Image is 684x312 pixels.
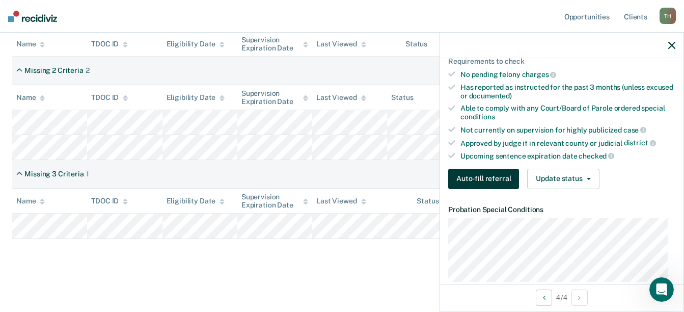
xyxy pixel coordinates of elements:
[623,126,646,134] span: case
[527,169,599,189] button: Update status
[8,11,57,22] img: Recidiviz
[316,93,366,102] div: Last Viewed
[460,70,675,79] div: No pending felony
[405,40,427,48] div: Status
[86,170,89,178] div: 1
[571,290,588,306] button: Next Opportunity
[448,57,675,66] div: Requirements to check
[579,152,614,160] span: checked
[440,284,683,311] div: 4 / 4
[522,70,557,79] span: charges
[24,170,84,178] div: Missing 3 Criteria
[649,277,674,302] iframe: Intercom live chat
[91,197,128,205] div: TDOC ID
[417,197,439,205] div: Status
[536,290,552,306] button: Previous Opportunity
[448,205,675,214] dt: Probation Special Conditions
[241,36,308,53] div: Supervision Expiration Date
[391,93,413,102] div: Status
[460,151,675,161] div: Upcoming sentence expiration date
[660,8,676,24] div: T H
[460,104,675,121] div: Able to comply with any Court/Board of Parole ordered special
[91,40,128,48] div: TDOC ID
[16,93,45,102] div: Name
[167,40,225,48] div: Eligibility Date
[460,113,495,121] span: conditions
[241,89,308,107] div: Supervision Expiration Date
[16,40,45,48] div: Name
[448,169,523,189] a: Navigate to form link
[24,66,83,75] div: Missing 2 Criteria
[86,66,90,75] div: 2
[16,197,45,205] div: Name
[448,169,519,189] button: Auto-fill referral
[91,93,128,102] div: TDOC ID
[460,125,675,135] div: Not currently on supervision for highly publicized
[316,197,366,205] div: Last Viewed
[316,40,366,48] div: Last Viewed
[167,93,225,102] div: Eligibility Date
[167,197,225,205] div: Eligibility Date
[469,92,512,100] span: documented)
[460,83,675,100] div: Has reported as instructed for the past 3 months (unless excused or
[460,139,675,148] div: Approved by judge if in relevant county or judicial
[241,193,308,210] div: Supervision Expiration Date
[624,139,656,147] span: district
